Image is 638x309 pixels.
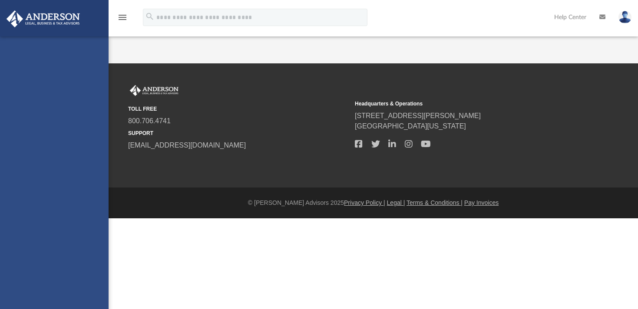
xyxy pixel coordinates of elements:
a: menu [117,16,128,23]
small: Headquarters & Operations [355,100,575,108]
a: [EMAIL_ADDRESS][DOMAIN_NAME] [128,141,246,149]
a: [STREET_ADDRESS][PERSON_NAME] [355,112,481,119]
a: [GEOGRAPHIC_DATA][US_STATE] [355,122,466,130]
a: Pay Invoices [464,199,499,206]
img: Anderson Advisors Platinum Portal [128,85,180,96]
i: menu [117,12,128,23]
img: Anderson Advisors Platinum Portal [4,10,83,27]
small: TOLL FREE [128,105,349,113]
img: User Pic [618,11,631,23]
i: search [145,12,155,21]
a: Privacy Policy | [344,199,385,206]
a: Legal | [387,199,405,206]
a: Terms & Conditions | [407,199,463,206]
a: 800.706.4741 [128,117,171,125]
small: SUPPORT [128,129,349,137]
div: © [PERSON_NAME] Advisors 2025 [109,198,638,207]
